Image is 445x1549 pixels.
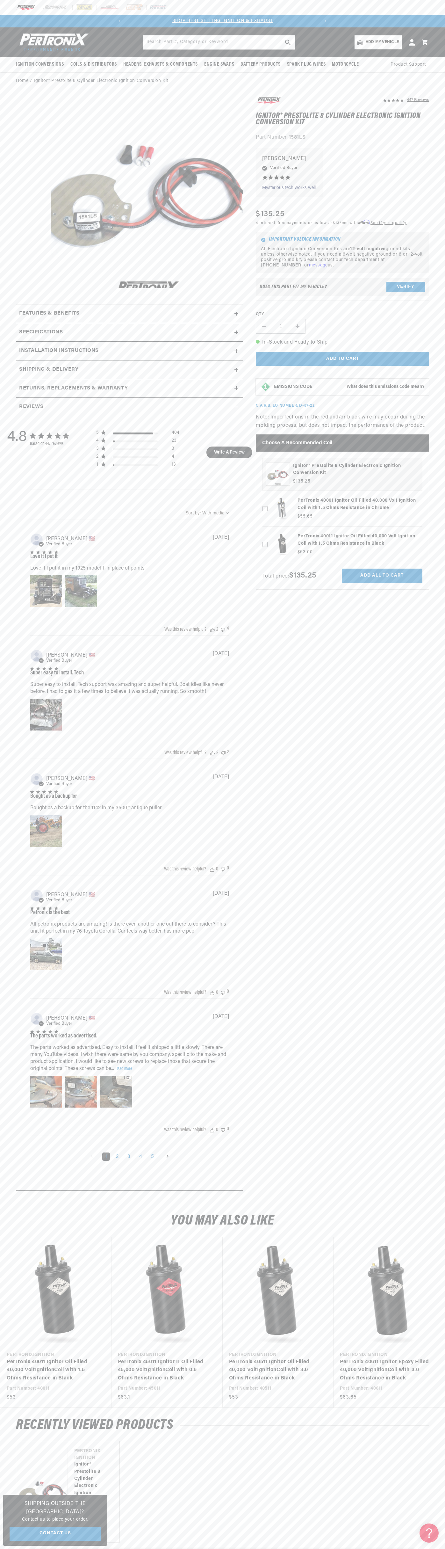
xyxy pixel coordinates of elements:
[30,815,62,847] div: Image of Review by John G. on July 20, 23 number 1
[19,384,128,393] h2: Returns, Replacements & Warranty
[284,57,329,72] summary: Spark Plug Wires
[210,627,215,632] div: Vote up
[216,750,219,755] div: 8
[123,61,198,68] span: Headers, Exhausts & Components
[16,323,243,342] summary: Specifications
[237,57,284,72] summary: Battery Products
[355,35,402,49] a: Add my vehicle
[143,35,295,49] input: Search Part #, Category or Keyword
[46,898,72,902] span: Verified Buyer
[202,511,224,516] div: With media
[46,652,95,658] span: Joseph C.
[227,866,229,872] div: 0
[118,1358,210,1383] a: PerTronix 45011 Ignitor II Oil Filled 45,000 VoltIgnitionCoil with 0.6 Ohms Resistance in Black
[221,989,225,995] div: Vote down
[30,794,77,799] div: Bought as a backup for
[164,867,206,872] div: Was this review helpful?
[102,1153,110,1161] a: Page 1
[332,61,359,68] span: Motorcycle
[260,284,327,289] div: Does This part fit My vehicle?
[210,1127,214,1132] div: Vote up
[46,658,72,663] span: Verified Buyer
[172,446,174,454] div: 3
[358,220,370,224] span: Affirm
[126,18,319,25] div: 1 of 2
[30,670,84,676] div: Super easy to install. Tech
[96,462,99,468] div: 1
[65,575,97,607] div: Image of Review by roy l. on February 17, 24 number 2
[333,221,340,225] span: $13
[16,1441,429,1543] ul: Slider
[221,1126,225,1132] div: Vote down
[113,1153,121,1161] a: Goto Page 2
[262,574,316,579] span: Total price:
[100,1076,132,1108] div: Image of Review by Robert T. on April 15, 23 number 3
[256,352,429,366] button: Add to cart
[221,626,225,632] div: Vote down
[96,430,179,438] div: 5 star by 404 reviews
[96,438,99,444] div: 4
[46,782,72,786] span: Verified Buyer
[30,550,58,554] div: 5 star rating out of 5 stars
[227,749,229,755] div: 2
[391,61,426,68] span: Product Support
[74,1461,107,1511] a: Ignitor® Prestolite 8 Cylinder Electronic Ignition Conversion Kit
[16,57,67,72] summary: Ignition Conversions
[386,282,425,292] button: Verify
[67,57,120,72] summary: Coils & Distributors
[210,990,214,995] div: Vote up
[16,379,243,398] summary: Returns, Replacements & Warranty
[274,384,312,389] strong: EMISSIONS CODE
[319,15,332,27] button: Translation missing: en.sections.announcements.next_announcement
[210,750,215,755] div: Vote up
[201,57,237,72] summary: Engine Swaps
[366,39,399,45] span: Add my vehicle
[96,454,179,462] div: 2 star by 4 reviews
[256,312,429,317] label: QTY
[229,1358,321,1383] a: PerTronix 40511 Ignitor Oil Filled 40,000 VoltIgnitionCoil with 3.0 Ohms Resistance in Black
[164,990,206,995] div: Was this review helpful?
[342,569,422,583] button: Add all to cart
[96,462,179,470] div: 1 star by 13 reviews
[16,1215,429,1227] h2: You may also like
[329,57,362,72] summary: Motorcycle
[161,1152,174,1162] a: Goto next page
[164,627,206,632] div: Was this review helpful?
[19,309,79,318] h2: Features & Benefits
[287,61,326,68] span: Spark Plug Wires
[216,627,218,632] div: 2
[113,15,126,27] button: Translation missing: en.sections.announcements.previous_announcement
[30,790,77,794] div: 5 star rating out of 5 stars
[256,113,429,126] h1: Ignitor® Prestolite 8 Cylinder Electronic Ignition Conversion Kit
[30,1030,97,1033] div: 5 star rating out of 5 stars
[256,134,429,142] div: Part Number:
[216,867,218,872] div: 0
[261,247,424,268] p: All Electronic Ignition Conversion Kits are ground kits unless otherwise noted. If you need a 6-v...
[221,866,225,872] div: Vote down
[30,441,69,446] div: Based on 447 reviews
[172,438,176,446] div: 23
[256,220,406,226] p: 4 interest-free payments or as low as /mo with .
[30,906,70,910] div: 5 star rating out of 5 stars
[289,572,316,579] strong: $135.25
[19,347,99,355] h2: Installation instructions
[116,1066,132,1071] a: Read more
[262,155,317,164] p: [PERSON_NAME]
[10,1516,101,1523] p: Contact us to place your order.
[210,867,214,872] div: Vote up
[30,667,84,670] div: 5 star rating out of 5 stars
[221,749,226,755] div: Vote down
[46,535,95,542] span: roy l.
[216,1127,218,1132] div: 0
[19,403,43,411] h2: Reviews
[407,96,429,104] div: 447 Reviews
[370,221,406,225] a: See if you qualify - Learn more about Affirm Financing (opens in modal)
[7,429,27,446] div: 4.8
[256,208,284,220] span: $135.25
[204,61,234,68] span: Engine Swaps
[16,360,243,379] summary: Shipping & Delivery
[16,96,243,291] media-gallery: Gallery Viewer
[126,18,319,25] div: Announcement
[172,454,174,462] div: 4
[261,237,424,242] h6: Important Voltage Information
